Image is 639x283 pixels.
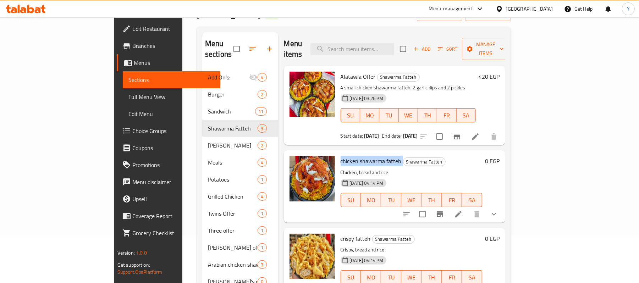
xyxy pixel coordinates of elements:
span: 3 [258,261,266,268]
a: Edit Restaurant [117,20,221,37]
span: Grocery Checklist [132,229,215,237]
p: Chicken, bread and rice [341,168,483,177]
button: MO [360,108,379,122]
div: Add On's:4 [202,69,278,86]
b: [DATE] [403,131,418,140]
span: Twins Offer [208,209,258,218]
span: Burger [208,90,258,99]
div: [PERSON_NAME] offer1 [202,239,278,256]
div: Arabian chicken shawarma meal offer3 [202,256,278,273]
span: Add item [411,44,433,55]
span: Choice Groups [132,127,215,135]
span: SU [344,195,358,205]
button: SA [457,108,476,122]
span: 1 [258,227,266,234]
a: Grocery Checklist [117,224,221,242]
span: SA [465,195,479,205]
span: Sort items [433,44,462,55]
span: Menu disclaimer [132,178,215,186]
span: Arabian chicken shawarma meal offer [208,260,258,269]
h6: 0 EGP [485,234,500,244]
button: sort-choices [398,206,415,223]
div: Sandwich11 [202,103,278,120]
img: Alatawla Offer [290,72,335,117]
button: delete [485,128,502,145]
span: Sort sections [244,40,261,57]
span: TH [424,195,439,205]
span: Y [627,5,630,13]
button: Branch-specific-item [448,128,466,145]
span: 4 [258,193,266,200]
div: items [258,124,266,133]
span: TU [382,110,396,121]
button: Add section [261,40,278,57]
span: [DATE] 04:14 PM [347,180,386,187]
span: FR [445,195,459,205]
button: TH [418,108,437,122]
span: crispy fatteh [341,233,371,244]
span: 1.0.0 [136,248,147,257]
a: Choice Groups [117,122,221,139]
img: chicken shawarma fatteh [290,156,335,201]
button: WE [399,108,418,122]
span: 3 [258,125,266,132]
div: Meals4 [202,154,278,171]
div: Add On's: [208,73,249,82]
div: Shawarma Fatteh3 [202,120,278,137]
span: SA [459,110,473,121]
div: Shawarma Fatteh [377,73,420,82]
span: Menus [134,59,215,67]
button: TU [379,108,398,122]
span: Coupons [132,144,215,152]
span: Edit Menu [128,110,215,118]
span: export [471,10,505,19]
button: FR [442,193,462,207]
span: Version: [117,248,135,257]
div: items [258,243,266,252]
div: items [258,158,266,167]
span: Select all sections [229,41,244,56]
span: [DATE] 04:14 PM [347,257,386,264]
div: items [258,209,266,218]
span: 11 [255,108,266,115]
a: Branches [117,37,221,54]
span: FR [440,110,453,121]
a: Edit Menu [123,105,221,122]
div: Shawarma Fatteh [372,235,415,244]
span: SU [344,110,357,121]
button: Manage items [462,38,509,60]
span: Shawarma Fatteh [208,124,258,133]
div: Twins Offer1 [202,205,278,222]
span: chicken shawarma fatteh [341,156,402,166]
div: Potatoes1 [202,171,278,188]
input: search [310,43,394,55]
span: 2 [258,91,266,98]
span: 1 [258,244,266,251]
b: [DATE] [364,131,379,140]
span: Potatoes [208,175,258,184]
span: [PERSON_NAME] offer [208,243,258,252]
a: Menu disclaimer [117,173,221,190]
span: MO [363,110,376,121]
div: [PERSON_NAME]2 [202,137,278,154]
a: Coupons [117,139,221,156]
button: SA [462,193,482,207]
button: WE [401,193,422,207]
span: TH [424,272,439,283]
div: Sandwich [208,107,255,116]
span: Coverage Report [132,212,215,220]
h6: 0 EGP [485,156,500,166]
span: TU [384,195,398,205]
div: Menu-management [429,5,473,13]
img: crispy fatteh [290,234,335,279]
span: Alatawla Offer [341,71,376,82]
span: WE [404,195,419,205]
span: Meals [208,158,258,167]
div: items [258,175,266,184]
span: Grilled Chicken [208,192,258,201]
span: WE [404,272,419,283]
h6: 420 EGP [479,72,500,82]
